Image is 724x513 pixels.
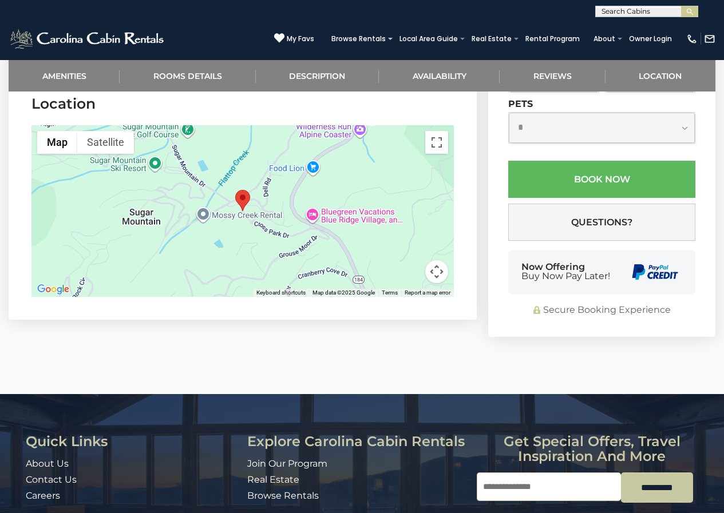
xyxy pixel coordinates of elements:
[256,289,306,297] button: Keyboard shortcuts
[247,474,299,485] a: Real Estate
[247,490,319,501] a: Browse Rentals
[9,27,167,50] img: White-1-2.png
[425,260,448,283] button: Map camera controls
[521,272,610,281] span: Buy Now Pay Later!
[34,282,72,297] a: Open this area in Google Maps (opens a new window)
[256,60,379,92] a: Description
[588,31,621,47] a: About
[500,60,605,92] a: Reviews
[274,33,314,45] a: My Favs
[247,458,327,469] a: Join Our Program
[26,474,77,485] a: Contact Us
[26,458,69,469] a: About Us
[37,131,77,154] button: Show street map
[247,434,469,449] h3: Explore Carolina Cabin Rentals
[508,204,695,241] button: Questions?
[120,60,255,92] a: Rooms Details
[326,31,391,47] a: Browse Rentals
[520,31,585,47] a: Rental Program
[466,31,517,47] a: Real Estate
[26,490,60,501] a: Careers
[606,60,715,92] a: Location
[379,60,500,92] a: Availability
[287,34,314,44] span: My Favs
[312,289,375,296] span: Map data ©2025 Google
[235,190,250,211] div: Sweet Dreams Are Made Of Skis
[405,289,450,296] a: Report a map error
[425,131,448,154] button: Toggle fullscreen view
[508,304,695,317] div: Secure Booking Experience
[9,60,120,92] a: Amenities
[508,98,533,109] label: Pets
[508,161,695,198] button: Book Now
[623,31,678,47] a: Owner Login
[31,94,454,114] h3: Location
[477,434,707,464] h3: Get special offers, travel inspiration and more
[26,434,239,449] h3: Quick Links
[686,33,698,45] img: phone-regular-white.png
[77,131,134,154] button: Show satellite imagery
[382,289,398,296] a: Terms
[704,33,715,45] img: mail-regular-white.png
[521,263,610,281] div: Now Offering
[34,282,72,297] img: Google
[394,31,464,47] a: Local Area Guide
